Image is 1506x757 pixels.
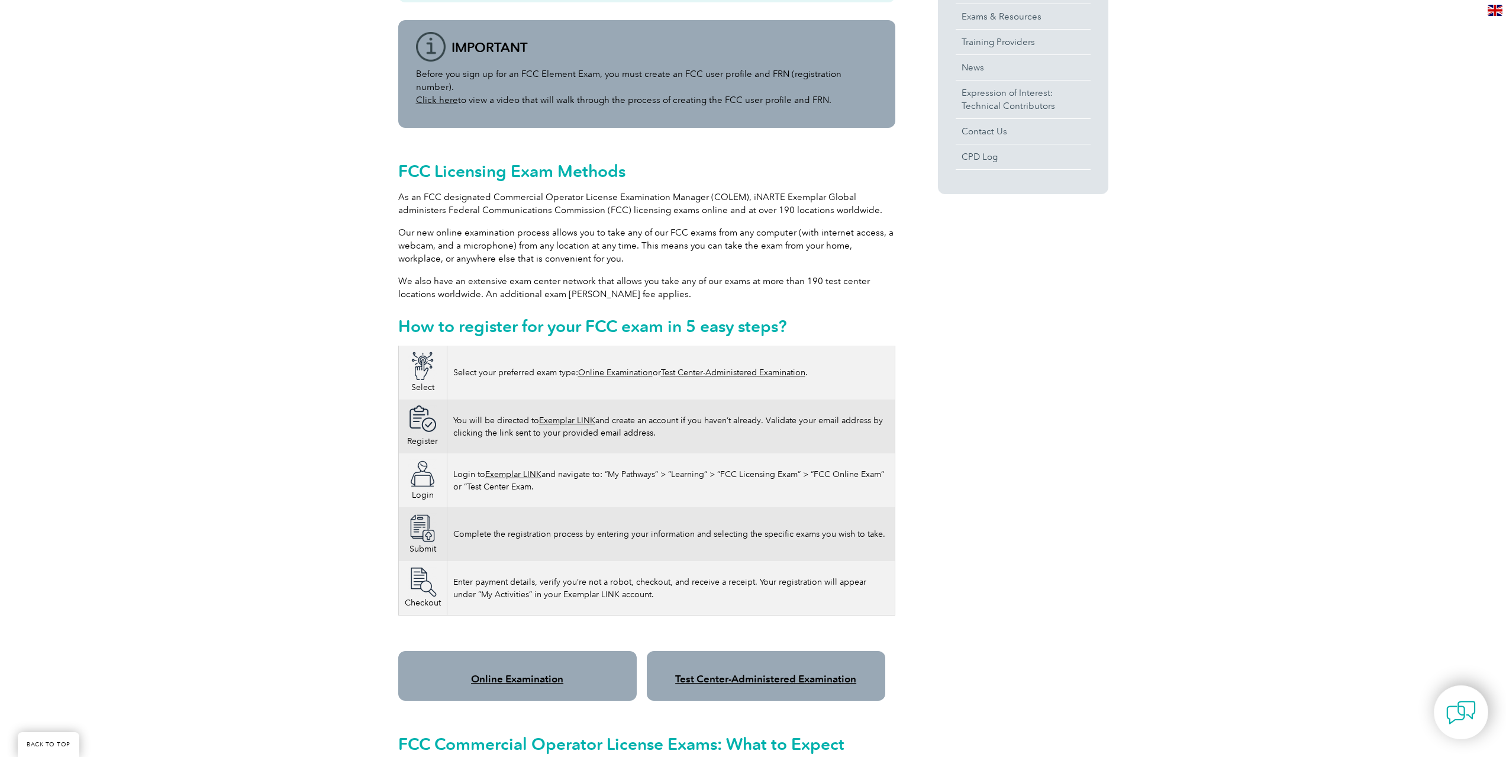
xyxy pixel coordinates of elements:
h2: FCC Licensing Exam Methods [398,162,895,181]
a: Test Center-Administered Examination [675,673,856,685]
a: News [956,55,1091,80]
p: As an FCC designated Commercial Operator License Examination Manager (COLEM), iNARTE Exemplar Glo... [398,191,895,217]
td: Complete the registration process by entering your information and selecting the specific exams y... [447,507,895,561]
a: Contact Us [956,119,1091,144]
a: Expression of Interest:Technical Contributors [956,80,1091,118]
a: CPD Log [956,144,1091,169]
h2: FCC Commercial Operator License Exams: What to Expect [398,735,895,753]
p: Our new online examination process allows you to take any of our FCC exams from any computer (wit... [398,226,895,265]
td: Login to and navigate to: “My Pathways” > “Learning” > “FCC Licensing Exam” > “FCC Online Exam” o... [447,453,895,507]
a: Test Center-Administered Examination [661,368,805,378]
img: contact-chat.png [1446,698,1476,727]
a: Online Examination [578,368,653,378]
a: Exemplar LINK [485,469,541,479]
img: en [1488,5,1502,16]
td: Select your preferred exam type: or . [447,346,895,400]
p: Before you sign up for an FCC Element Exam, you must create an FCC user profile and FRN (registra... [416,67,878,107]
td: Enter payment details, verify you’re not a robot, checkout, and receive a receipt. Your registrat... [447,561,895,616]
p: We also have an extensive exam center network that allows you take any of our exams at more than ... [398,275,895,301]
td: Submit [398,507,447,561]
a: Exemplar LINK [539,415,595,426]
td: Checkout [398,561,447,616]
td: Select [398,346,447,400]
h2: How to register for your FCC exam in 5 easy steps? [398,317,895,336]
a: Training Providers [956,30,1091,54]
td: Login [398,453,447,507]
a: Online Examination [471,673,563,685]
a: Click here [416,95,458,105]
a: Exams & Resources [956,4,1091,29]
td: Register [398,400,447,453]
td: You will be directed to and create an account if you haven’t already. Validate your email address... [447,400,895,453]
a: BACK TO TOP [18,732,79,757]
